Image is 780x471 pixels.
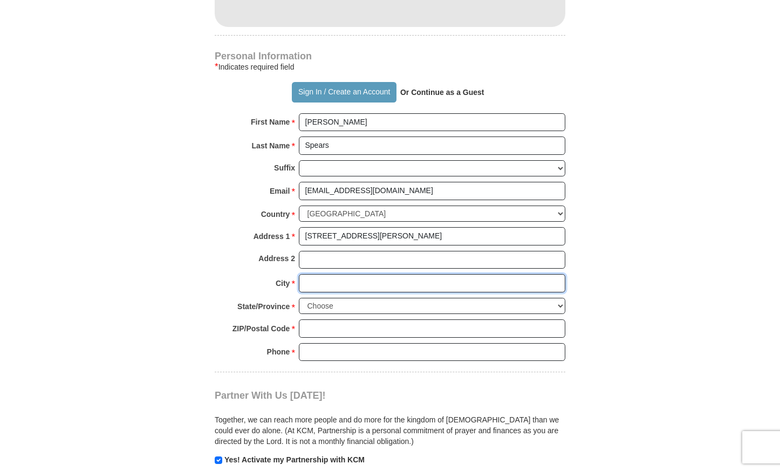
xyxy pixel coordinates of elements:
[215,414,565,447] p: Together, we can reach more people and do more for the kingdom of [DEMOGRAPHIC_DATA] than we coul...
[251,114,290,129] strong: First Name
[274,160,295,175] strong: Suffix
[224,455,365,464] strong: Yes! Activate my Partnership with KCM
[215,52,565,60] h4: Personal Information
[292,82,396,103] button: Sign In / Create an Account
[400,88,484,97] strong: Or Continue as a Guest
[254,229,290,244] strong: Address 1
[215,390,326,401] span: Partner With Us [DATE]!
[270,183,290,199] strong: Email
[258,251,295,266] strong: Address 2
[215,60,565,73] div: Indicates required field
[276,276,290,291] strong: City
[232,321,290,336] strong: ZIP/Postal Code
[261,207,290,222] strong: Country
[237,299,290,314] strong: State/Province
[252,138,290,153] strong: Last Name
[267,344,290,359] strong: Phone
